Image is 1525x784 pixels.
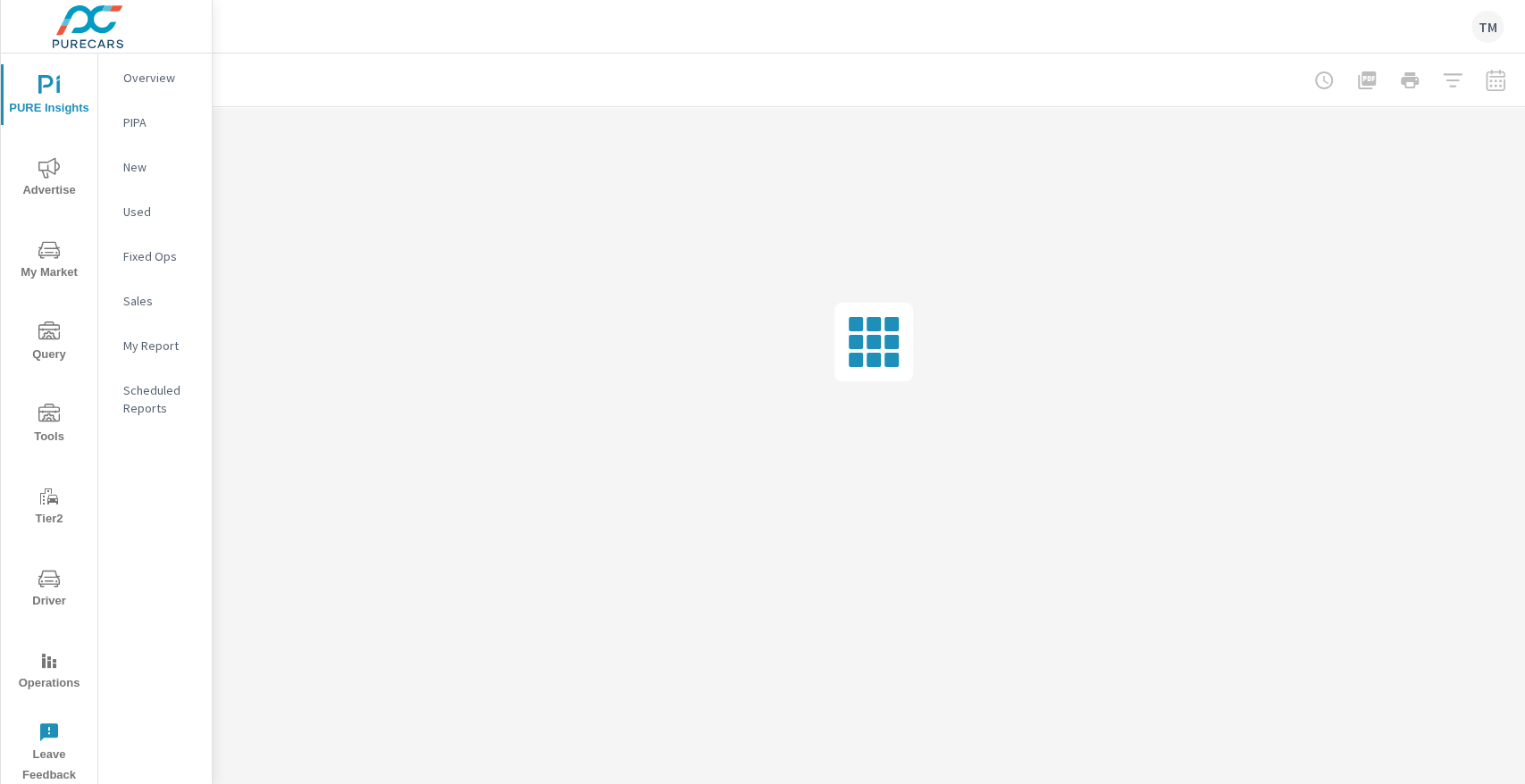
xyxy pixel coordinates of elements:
div: My Report [98,332,212,359]
span: Advertise [6,157,92,201]
p: Used [123,203,197,221]
div: Overview [98,64,212,91]
p: Overview [123,69,197,87]
span: Tools [6,404,92,447]
div: TM [1471,11,1504,43]
span: Operations [6,650,92,694]
p: Scheduled Reports [123,381,197,417]
div: Scheduled Reports [98,377,212,421]
p: Sales [123,292,197,310]
span: Driver [6,568,92,612]
span: Tier2 [6,486,92,530]
span: Query [6,321,92,365]
p: New [123,158,197,176]
div: New [98,154,212,180]
div: PIPA [98,109,212,136]
span: PURE Insights [6,75,92,119]
div: Fixed Ops [98,243,212,270]
span: My Market [6,239,92,283]
p: My Report [123,337,197,354]
p: Fixed Ops [123,247,197,265]
div: Sales [98,288,212,314]
div: Used [98,198,212,225]
p: PIPA [123,113,197,131]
